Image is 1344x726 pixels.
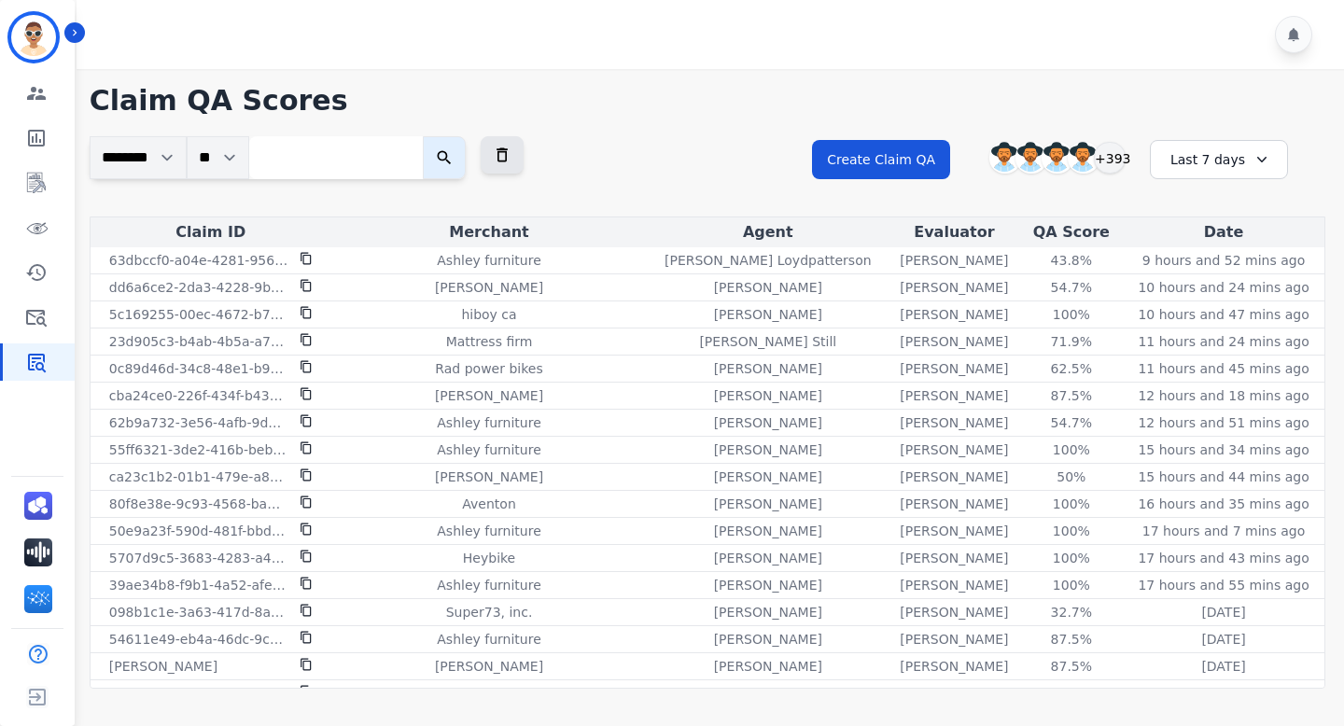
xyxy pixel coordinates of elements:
[1201,630,1245,649] p: [DATE]
[1138,332,1309,351] p: 11 hours and 24 mins ago
[1029,522,1113,540] div: 100%
[437,522,540,540] p: Ashley furniture
[1201,684,1245,703] p: [DATE]
[1029,305,1113,324] div: 100%
[1029,603,1113,621] div: 32.7%
[90,84,1325,118] h1: Claim QA Scores
[1138,278,1309,297] p: 10 hours and 24 mins ago
[900,278,1008,297] p: [PERSON_NAME]
[109,413,288,432] p: 62b9a732-3e56-4afb-9d74-e68d6ee3b79f
[714,278,822,297] p: [PERSON_NAME]
[109,576,288,594] p: 39ae34b8-f9b1-4a52-afe7-60d0af9472fc
[714,603,822,621] p: [PERSON_NAME]
[900,468,1008,486] p: [PERSON_NAME]
[109,251,288,270] p: 63dbccf0-a04e-4281-9566-3604ce78819b
[1029,549,1113,567] div: 100%
[1029,468,1113,486] div: 50%
[1201,657,1245,676] p: [DATE]
[1138,305,1309,324] p: 10 hours and 47 mins ago
[714,440,822,459] p: [PERSON_NAME]
[94,221,328,244] div: Claim ID
[900,413,1008,432] p: [PERSON_NAME]
[1150,140,1288,179] div: Last 7 days
[437,440,540,459] p: Ashley furniture
[1029,495,1113,513] div: 100%
[1029,386,1113,405] div: 87.5%
[462,495,515,513] p: Aventon
[900,684,1008,703] p: [PERSON_NAME]
[109,495,288,513] p: 80f8e38e-9c93-4568-babb-018cc22c9f08
[900,495,1008,513] p: [PERSON_NAME]
[714,359,822,378] p: [PERSON_NAME]
[109,630,288,649] p: 54611e49-eb4a-46dc-9c6b-3342115a6d4e
[1029,413,1113,432] div: 54.7%
[714,522,822,540] p: [PERSON_NAME]
[1138,576,1309,594] p: 17 hours and 55 mins ago
[1029,630,1113,649] div: 87.5%
[714,657,822,676] p: [PERSON_NAME]
[900,603,1008,621] p: [PERSON_NAME]
[714,684,822,703] p: [PERSON_NAME]
[109,440,288,459] p: 55ff6321-3de2-416b-bebc-8e6b7051b7a6
[109,386,288,405] p: cba24ce0-226f-434f-b432-ca22bc493fc1
[437,251,540,270] p: Ashley furniture
[435,657,543,676] p: [PERSON_NAME]
[1138,468,1309,486] p: 15 hours and 44 mins ago
[435,468,543,486] p: [PERSON_NAME]
[1029,359,1113,378] div: 62.5%
[109,332,288,351] p: 23d905c3-b4ab-4b5a-a78d-55a7e0a420db
[446,332,533,351] p: Mattress firm
[1201,603,1245,621] p: [DATE]
[437,413,540,432] p: Ashley furniture
[1029,251,1113,270] div: 43.8%
[435,278,543,297] p: [PERSON_NAME]
[1029,332,1113,351] div: 71.9%
[714,495,822,513] p: [PERSON_NAME]
[109,522,288,540] p: 50e9a23f-590d-481f-bbd1-1426489c3238
[651,221,885,244] div: Agent
[109,684,288,703] p: ce6c47b8-d456-4da9-87b0-2a967471da35
[900,657,1008,676] p: [PERSON_NAME]
[1024,221,1120,244] div: QA Score
[900,440,1008,459] p: [PERSON_NAME]
[1142,522,1305,540] p: 17 hours and 7 mins ago
[714,386,822,405] p: [PERSON_NAME]
[900,332,1008,351] p: [PERSON_NAME]
[900,549,1008,567] p: [PERSON_NAME]
[900,359,1008,378] p: [PERSON_NAME]
[109,657,217,676] p: [PERSON_NAME]
[437,630,540,649] p: Ashley furniture
[1138,386,1309,405] p: 12 hours and 18 mins ago
[900,630,1008,649] p: [PERSON_NAME]
[1138,495,1309,513] p: 16 hours and 35 mins ago
[1029,657,1113,676] div: 87.5%
[437,576,540,594] p: Ashley furniture
[461,305,516,324] p: hiboy ca
[1138,413,1309,432] p: 12 hours and 51 mins ago
[109,549,288,567] p: 5707d9c5-3683-4283-a4d4-977aa454553b
[1138,440,1309,459] p: 15 hours and 34 mins ago
[109,468,288,486] p: ca23c1b2-01b1-479e-a882-a99cb13b5368
[900,386,1008,405] p: [PERSON_NAME]
[665,251,872,270] p: [PERSON_NAME] Loydpatterson
[463,549,515,567] p: Heybike
[714,413,822,432] p: [PERSON_NAME]
[699,332,836,351] p: [PERSON_NAME] Still
[1029,684,1113,703] div: 75%
[109,278,288,297] p: dd6a6ce2-2da3-4228-9bd3-5334072cf288
[109,603,288,621] p: 098b1c1e-3a63-417d-8a72-5d5625b7d32d
[1142,251,1305,270] p: 9 hours and 52 mins ago
[1127,221,1321,244] div: Date
[714,576,822,594] p: [PERSON_NAME]
[11,15,56,60] img: Bordered avatar
[446,603,533,621] p: Super73, inc.
[1029,278,1113,297] div: 54.7%
[1138,359,1309,378] p: 11 hours and 45 mins ago
[1094,142,1126,174] div: +393
[714,468,822,486] p: [PERSON_NAME]
[437,684,540,703] p: Ashley furniture
[900,576,1008,594] p: [PERSON_NAME]
[435,359,542,378] p: Rad power bikes
[1029,576,1113,594] div: 100%
[812,140,950,179] button: Create Claim QA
